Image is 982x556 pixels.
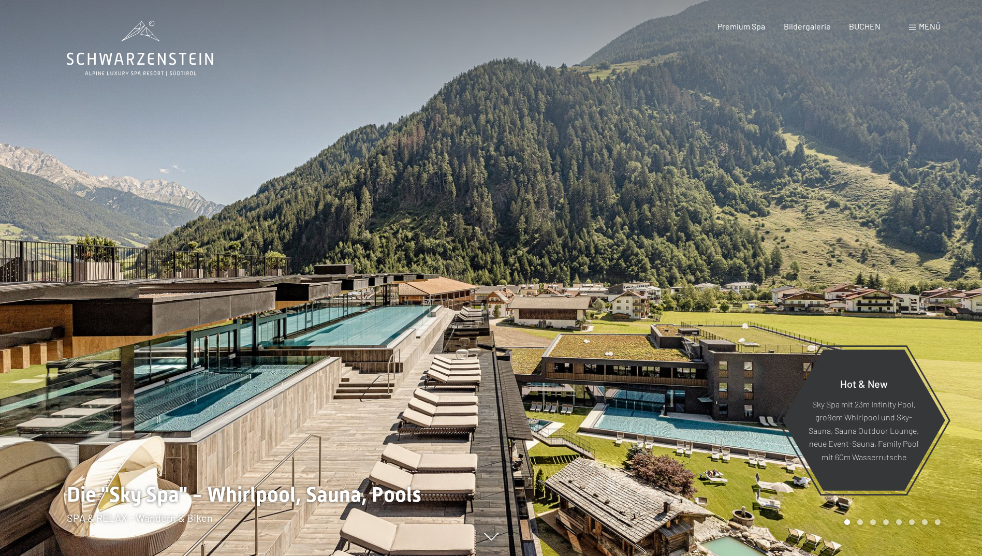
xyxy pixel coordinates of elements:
div: Carousel Pagination [841,519,941,525]
p: Sky Spa mit 23m Infinity Pool, großem Whirlpool und Sky-Sauna, Sauna Outdoor Lounge, neue Event-S... [808,397,920,463]
a: Hot & New Sky Spa mit 23m Infinity Pool, großem Whirlpool und Sky-Sauna, Sauna Outdoor Lounge, ne... [782,349,946,491]
a: Premium Spa [717,21,765,31]
div: Carousel Page 7 [922,519,928,525]
div: Carousel Page 8 [935,519,941,525]
div: Carousel Page 5 [896,519,902,525]
div: Carousel Page 1 (Current Slide) [844,519,850,525]
a: BUCHEN [849,21,881,31]
div: Carousel Page 3 [870,519,876,525]
span: Menü [919,21,941,31]
div: Carousel Page 6 [909,519,915,525]
div: Carousel Page 2 [857,519,863,525]
div: Carousel Page 4 [883,519,889,525]
a: Bildergalerie [784,21,831,31]
span: Hot & New [840,377,888,389]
